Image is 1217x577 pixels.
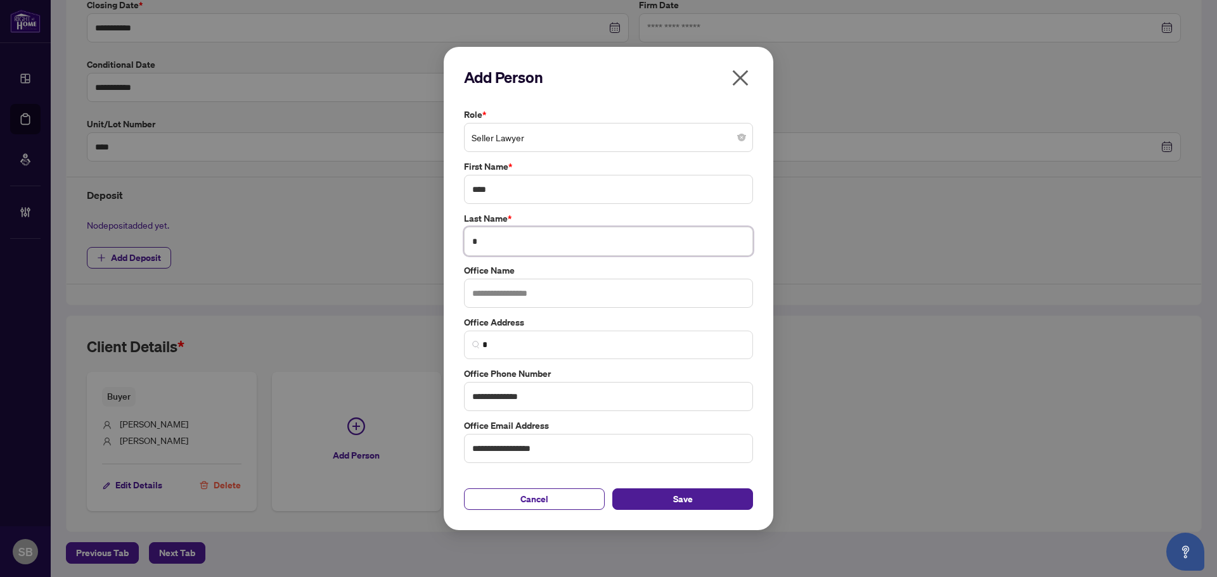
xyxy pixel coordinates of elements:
[464,108,753,122] label: Role
[464,263,753,277] label: Office Name
[730,68,750,88] span: close
[464,367,753,381] label: Office Phone Number
[520,489,548,509] span: Cancel
[464,67,753,87] h2: Add Person
[1166,533,1204,571] button: Open asap
[612,488,753,510] button: Save
[464,419,753,433] label: Office Email Address
[464,315,753,329] label: Office Address
[464,488,605,510] button: Cancel
[730,234,745,249] keeper-lock: Open Keeper Popup
[472,341,480,348] img: search_icon
[738,134,745,141] span: close-circle
[730,441,745,456] keeper-lock: Open Keeper Popup
[472,125,745,149] span: Seller Lawyer
[673,489,693,509] span: Save
[464,160,753,174] label: First Name
[464,212,753,225] label: Last Name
